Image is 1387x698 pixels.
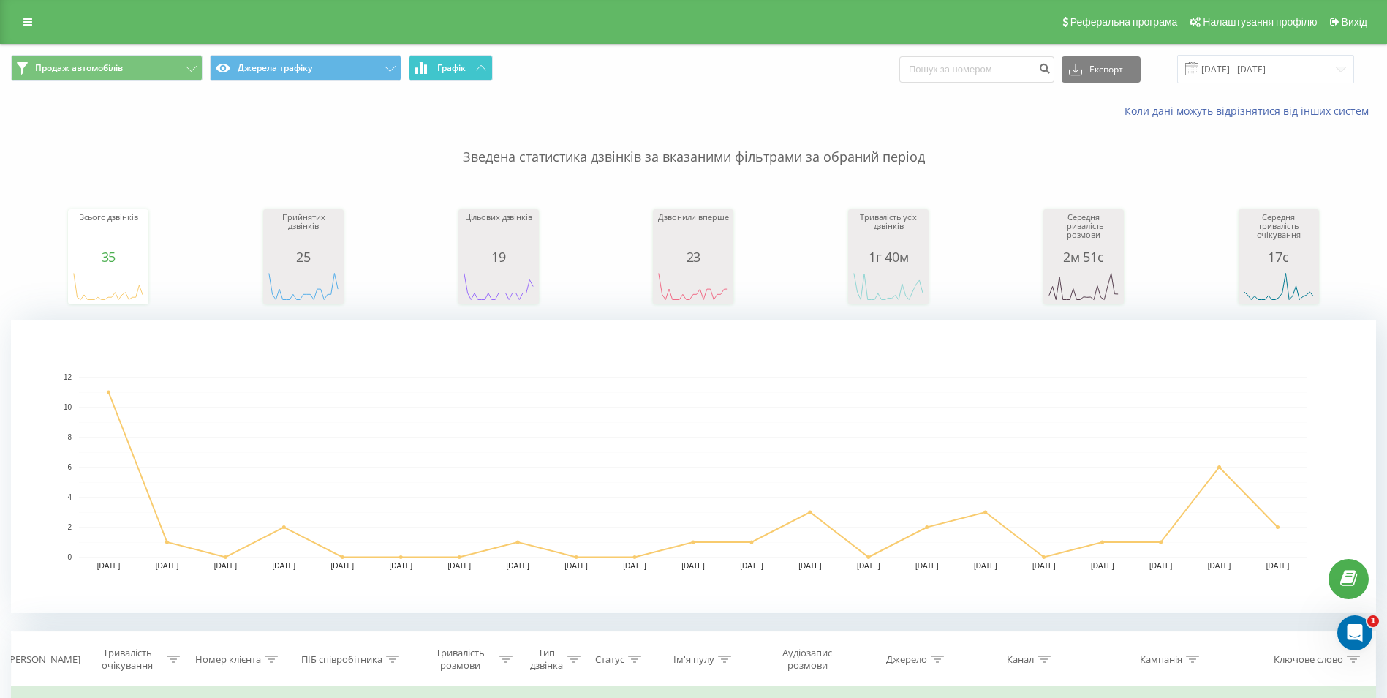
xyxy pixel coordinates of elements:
iframe: Intercom live chat [1337,615,1372,650]
svg: A chart. [852,264,925,308]
text: [DATE] [740,562,763,570]
span: Налаштування профілю [1203,16,1317,28]
text: [DATE] [214,562,238,570]
text: [DATE] [857,562,880,570]
button: Продаж автомобілів [11,55,203,81]
div: Прийнятих дзвінків [267,213,340,249]
svg: A chart. [462,264,535,308]
div: Номер клієнта [195,653,261,666]
span: 1 [1367,615,1379,627]
text: 12 [64,373,72,381]
div: Тип дзвінка [529,647,563,672]
text: [DATE] [389,562,412,570]
text: [DATE] [1032,562,1056,570]
text: [DATE] [156,562,179,570]
text: [DATE] [97,562,121,570]
div: Кампанія [1140,653,1182,666]
text: [DATE] [915,562,939,570]
text: [DATE] [273,562,296,570]
text: [DATE] [1266,562,1290,570]
div: Тривалість розмови [424,647,496,672]
button: Джерела трафіку [210,55,401,81]
div: Середня тривалість очікування [1242,213,1315,249]
text: [DATE] [447,562,471,570]
text: [DATE] [506,562,529,570]
div: Цільових дзвінків [462,213,535,249]
a: Коли дані можуть відрізнятися вiд інших систем [1125,104,1376,118]
div: 25 [267,249,340,264]
div: Тривалість усіх дзвінків [852,213,925,249]
text: [DATE] [564,562,588,570]
div: Дзвонили вперше [657,213,730,249]
svg: A chart. [267,264,340,308]
text: [DATE] [974,562,997,570]
div: 17с [1242,249,1315,264]
div: 35 [72,249,145,264]
div: Ім'я пулу [673,653,714,666]
text: 10 [64,403,72,411]
div: Середня тривалість розмови [1047,213,1120,249]
div: 19 [462,249,535,264]
button: Графік [409,55,493,81]
text: [DATE] [623,562,646,570]
div: 1г 40м [852,249,925,264]
div: Всього дзвінків [72,213,145,249]
span: Графік [437,63,466,73]
div: Канал [1007,653,1034,666]
button: Експорт [1062,56,1141,83]
div: Аудіозапис розмови [766,647,850,672]
div: Джерело [886,653,927,666]
div: Статус [595,653,624,666]
text: [DATE] [331,562,355,570]
div: 23 [657,249,730,264]
svg: A chart. [1047,264,1120,308]
text: 0 [67,553,72,561]
text: 6 [67,463,72,471]
text: [DATE] [798,562,822,570]
svg: A chart. [1242,264,1315,308]
span: Продаж автомобілів [35,62,123,74]
span: Реферальна програма [1070,16,1178,28]
svg: A chart. [11,320,1376,613]
text: 4 [67,493,72,501]
div: 2м 51с [1047,249,1120,264]
text: [DATE] [681,562,705,570]
text: [DATE] [1208,562,1231,570]
div: Ключове слово [1274,653,1343,666]
svg: A chart. [72,264,145,308]
span: Вихід [1342,16,1367,28]
text: 2 [67,523,72,531]
svg: A chart. [657,264,730,308]
text: [DATE] [1149,562,1173,570]
input: Пошук за номером [899,56,1054,83]
p: Зведена статистика дзвінків за вказаними фільтрами за обраний період [11,119,1376,167]
div: ПІБ співробітника [301,653,382,666]
text: 8 [67,433,72,441]
text: [DATE] [1091,562,1114,570]
div: [PERSON_NAME] [7,653,80,666]
div: Тривалість очікування [91,647,163,672]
